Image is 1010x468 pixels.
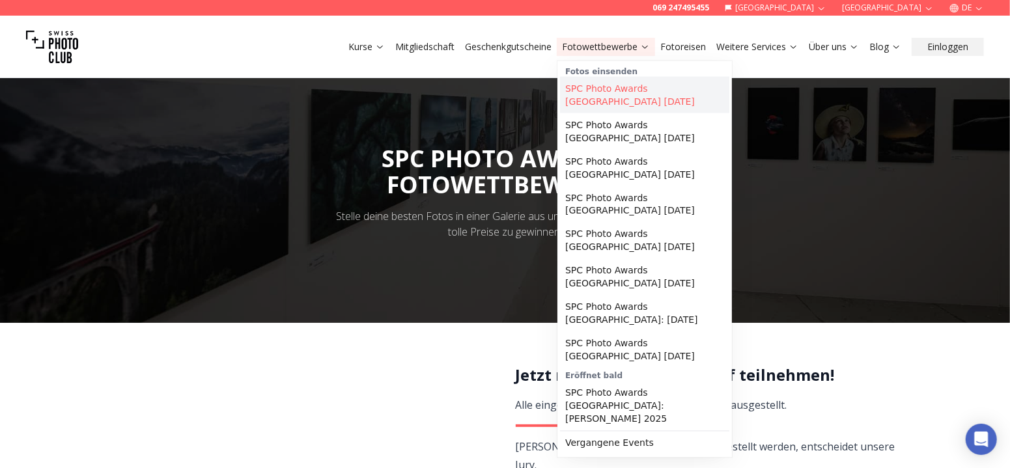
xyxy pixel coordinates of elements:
a: Über uns [809,40,859,53]
button: Kurse [343,38,390,56]
a: Weitere Services [716,40,798,53]
a: SPC Photo Awards [GEOGRAPHIC_DATA] [DATE] [560,332,729,368]
a: SPC Photo Awards [GEOGRAPHIC_DATA] [DATE] [560,223,729,259]
a: SPC Photo Awards [GEOGRAPHIC_DATA] [DATE] [560,186,729,223]
h2: Jetzt mitmachen - jeder darf teilnehmen! [516,365,897,385]
div: Open Intercom Messenger [966,424,997,455]
a: SPC Photo Awards [GEOGRAPHIC_DATA] [DATE] [560,77,729,113]
img: Swiss photo club [26,21,78,73]
span: Alle eingereichten Fotos werden gedruckt & ausgestellt. [516,398,787,412]
a: 069 247495455 [652,3,709,13]
div: Fotos einsenden [560,64,729,77]
a: SPC Photo Awards [GEOGRAPHIC_DATA] [DATE] [560,113,729,150]
span: SPC PHOTO AWARDS: [382,143,628,198]
button: Einloggen [912,38,984,56]
a: SPC Photo Awards [GEOGRAPHIC_DATA] [DATE] [560,150,729,186]
button: Fotowettbewerbe [557,38,655,56]
div: Eröffnet bald [560,368,729,381]
a: Fotowettbewerbe [562,40,650,53]
a: Geschenkgutscheine [465,40,552,53]
a: SPC Photo Awards [GEOGRAPHIC_DATA]: [DATE] [560,296,729,332]
button: Weitere Services [711,38,804,56]
button: Fotoreisen [655,38,711,56]
a: Blog [869,40,901,53]
a: Vergangene Events [560,432,729,455]
div: Stelle deine besten Fotos in einer Galerie aus und erhalte die Möglichkeit, tolle Preise zu gewin... [328,208,682,240]
button: Über uns [804,38,864,56]
a: Fotoreisen [660,40,706,53]
button: Geschenkgutscheine [460,38,557,56]
a: SPC Photo Awards [GEOGRAPHIC_DATA]: [PERSON_NAME] 2025 [560,381,729,431]
a: Mitgliedschaft [395,40,455,53]
a: SPC Photo Awards [GEOGRAPHIC_DATA] [DATE] [560,259,729,296]
button: Mitgliedschaft [390,38,460,56]
a: Kurse [348,40,385,53]
div: FOTOWETTBEWERBE [382,172,628,198]
button: Blog [864,38,906,56]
